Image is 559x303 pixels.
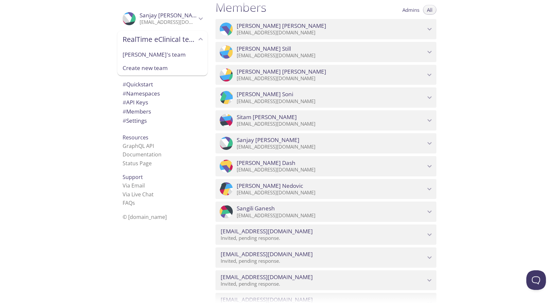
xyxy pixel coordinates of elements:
[215,202,436,222] div: Sangili Ganesh
[117,80,208,89] div: Quickstart
[237,159,296,167] span: [PERSON_NAME] Dash
[215,270,436,291] div: ichakraborty@realtime-eclinical.com
[237,136,299,144] span: Sanjay [PERSON_NAME]
[237,98,425,105] p: [EMAIL_ADDRESS][DOMAIN_NAME]
[117,8,208,29] div: Sanjay Singh
[215,224,436,245] div: agaikwad@realtime-eclinical.com
[215,87,436,108] div: Amisha Soni
[237,182,303,189] span: [PERSON_NAME] Nedovic
[237,45,291,52] span: [PERSON_NAME] Still
[215,19,436,39] div: Kris McDaniel
[215,156,436,176] div: Smruti Dash
[215,65,436,85] div: Dmytro Lukianenko
[237,144,425,150] p: [EMAIL_ADDRESS][DOMAIN_NAME]
[117,98,208,107] div: API Keys
[237,22,326,29] span: [PERSON_NAME] [PERSON_NAME]
[140,11,202,19] span: Sanjay [PERSON_NAME]
[221,235,425,241] p: Invited, pending response.
[237,29,425,36] p: [EMAIL_ADDRESS][DOMAIN_NAME]
[123,182,145,189] a: Via Email
[237,167,425,173] p: [EMAIL_ADDRESS][DOMAIN_NAME]
[237,114,297,121] span: Sitam [PERSON_NAME]
[117,31,208,48] div: RealTime eClinical team
[237,212,425,219] p: [EMAIL_ADDRESS][DOMAIN_NAME]
[140,19,196,26] p: [EMAIL_ADDRESS][DOMAIN_NAME]
[123,64,202,72] span: Create new team
[221,274,313,281] span: [EMAIL_ADDRESS][DOMAIN_NAME]
[117,116,208,125] div: Team Settings
[123,173,143,181] span: Support
[221,281,425,287] p: Invited, pending response.
[221,258,425,264] p: Invited, pending response.
[237,121,425,127] p: [EMAIL_ADDRESS][DOMAIN_NAME]
[132,199,135,206] span: s
[215,133,436,153] div: Sanjay Singh
[123,98,148,106] span: API Keys
[123,117,147,124] span: Settings
[237,205,275,212] span: Sangili Ganesh
[123,151,161,158] a: Documentation
[215,110,436,131] div: Sitam Jana
[123,90,160,97] span: Namespaces
[237,75,425,82] p: [EMAIL_ADDRESS][DOMAIN_NAME]
[221,251,313,258] span: [EMAIL_ADDRESS][DOMAIN_NAME]
[123,134,148,141] span: Resources
[215,179,436,199] div: Filip Nedovic
[123,108,126,115] span: #
[237,91,293,98] span: [PERSON_NAME] Soni
[237,189,425,196] p: [EMAIL_ADDRESS][DOMAIN_NAME]
[123,80,153,88] span: Quickstart
[237,68,326,75] span: [PERSON_NAME] [PERSON_NAME]
[215,42,436,62] div: Keith Still
[117,107,208,116] div: Members
[237,52,425,59] p: [EMAIL_ADDRESS][DOMAIN_NAME]
[123,117,126,124] span: #
[123,80,126,88] span: #
[215,247,436,268] div: dchavhan@realtime-eclinical.com
[123,191,154,198] a: Via Live Chat
[526,270,546,290] iframe: Help Scout Beacon - Open
[123,160,152,167] a: Status Page
[123,90,126,97] span: #
[123,50,202,59] span: [PERSON_NAME]'s team
[123,142,154,150] a: GraphQL API
[117,61,208,76] div: Create new team
[221,228,313,235] span: [EMAIL_ADDRESS][DOMAIN_NAME]
[123,108,151,115] span: Members
[123,213,167,221] span: © [DOMAIN_NAME]
[123,98,126,106] span: #
[117,89,208,98] div: Namespaces
[123,199,135,206] a: FAQ
[117,48,208,62] div: Sanjay's team
[123,35,196,44] span: RealTime eClinical team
